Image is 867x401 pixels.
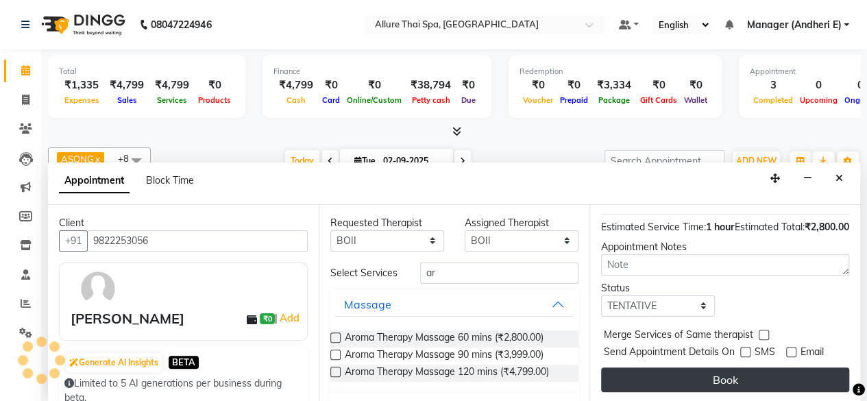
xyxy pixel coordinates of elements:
span: | [275,310,302,326]
span: Tue [351,156,379,166]
span: Block Time [146,174,194,186]
div: ₹0 [637,77,681,93]
span: Prepaid [557,95,591,105]
div: ₹0 [520,77,557,93]
span: Card [319,95,343,105]
div: [PERSON_NAME] [71,308,184,329]
span: Sales [114,95,141,105]
span: Manager (Andheri E) [746,18,841,32]
div: Redemption [520,66,711,77]
span: Gift Cards [637,95,681,105]
div: ₹4,799 [104,77,149,93]
span: Upcoming [796,95,841,105]
span: 1 hour [706,221,734,233]
span: Estimated Service Time: [601,221,706,233]
div: Total [59,66,234,77]
span: Aroma Therapy Massage 120 mins (₹4,799.00) [345,365,549,382]
span: Completed [750,95,796,105]
button: Close [829,168,849,189]
span: Today [285,150,319,171]
span: Merge Services of Same therapist [604,328,753,345]
span: +8 [118,153,139,164]
span: Wallet [681,95,711,105]
div: Client [59,216,308,230]
span: BETA [169,356,199,369]
button: +91 [59,230,88,252]
div: Assigned Therapist [465,216,578,230]
div: ₹4,799 [149,77,195,93]
a: Add [278,310,302,326]
span: Expenses [61,95,103,105]
input: 2025-09-02 [379,151,448,171]
div: ₹0 [195,77,234,93]
button: Generate AI Insights [66,353,162,372]
span: Aroma Therapy Massage 90 mins (₹3,999.00) [345,348,544,365]
div: 3 [750,77,796,93]
span: Online/Custom [343,95,405,105]
span: Petty cash [408,95,454,105]
div: Finance [273,66,480,77]
a: x [94,154,100,165]
input: Search by service name [420,263,578,284]
button: ADD NEW [733,151,780,171]
div: Requested Therapist [330,216,444,230]
span: Estimated Total: [735,221,805,233]
div: ₹0 [681,77,711,93]
span: Email [801,345,824,362]
div: Appointment Notes [601,240,849,254]
img: logo [35,5,129,44]
div: 0 [796,77,841,93]
span: SMS [755,345,775,362]
div: ₹0 [456,77,480,93]
div: Massage [344,296,391,313]
input: Search by Name/Mobile/Email/Code [87,230,308,252]
span: ₹0 [260,313,274,324]
div: Select Services [320,266,410,280]
div: ₹1,335 [59,77,104,93]
span: Services [154,95,191,105]
input: Search Appointment [605,150,724,171]
span: Package [595,95,633,105]
span: ₹2,800.00 [805,221,849,233]
div: Status [601,281,715,295]
div: ₹0 [557,77,591,93]
span: Cash [283,95,309,105]
div: ₹0 [343,77,405,93]
span: Appointment [59,169,130,193]
span: ASONG [61,154,94,165]
span: Products [195,95,234,105]
b: 08047224946 [151,5,211,44]
span: Voucher [520,95,557,105]
div: ₹3,334 [591,77,637,93]
div: ₹38,794 [405,77,456,93]
img: avatar [78,269,118,308]
div: ₹0 [319,77,343,93]
button: Book [601,367,849,392]
div: ₹4,799 [273,77,319,93]
span: ADD NEW [736,156,777,166]
span: Aroma Therapy Massage 60 mins (₹2,800.00) [345,330,544,348]
span: Send Appointment Details On [604,345,735,362]
span: Due [458,95,479,105]
button: Massage [336,292,573,317]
